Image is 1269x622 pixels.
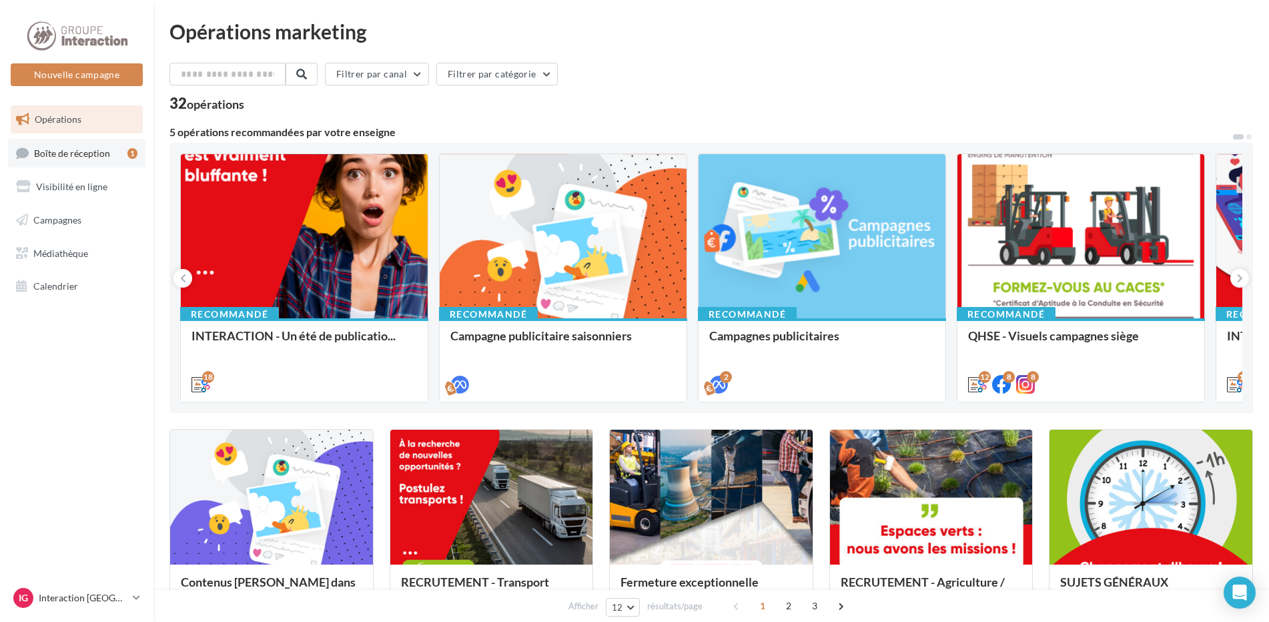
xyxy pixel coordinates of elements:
div: Recommandé [439,307,538,322]
span: 3 [804,595,825,617]
div: 8 [1003,371,1015,383]
button: Nouvelle campagne [11,63,143,86]
button: Filtrer par catégorie [436,63,558,85]
span: 2 [778,595,799,617]
div: Recommandé [698,307,797,322]
a: Campagnes [8,206,145,234]
div: 2 [720,371,732,383]
span: Campagnes [33,214,81,226]
span: IG [19,591,28,605]
span: Fermeture exceptionnelle [620,575,759,589]
div: 18 [202,371,214,383]
span: RECRUTEMENT - Agriculture / Espace... [841,575,1005,603]
span: Opérations [35,113,81,125]
span: Médiathèque [33,247,88,258]
span: Contenus [PERSON_NAME] dans un esprit es... [181,575,356,603]
span: Calendrier [33,280,78,292]
div: Recommandé [957,307,1055,322]
p: Interaction [GEOGRAPHIC_DATA] [39,591,127,605]
span: RECRUTEMENT - Transport [401,575,549,589]
a: IG Interaction [GEOGRAPHIC_DATA] [11,585,143,611]
div: 1 [127,148,137,159]
button: Filtrer par canal [325,63,429,85]
span: Afficher [568,600,598,613]
div: opérations [187,98,244,110]
div: Open Intercom Messenger [1224,577,1256,609]
a: Calendrier [8,272,145,300]
span: QHSE - Visuels campagnes siège [968,328,1139,343]
button: 12 [606,598,640,617]
div: Opérations marketing [169,21,1253,41]
span: Campagne publicitaire saisonniers [450,328,632,343]
a: Visibilité en ligne [8,173,145,201]
span: 12 [612,602,623,613]
span: Boîte de réception [34,147,110,158]
span: INTERACTION - Un été de publicatio... [191,328,396,343]
span: résultats/page [647,600,703,613]
div: 32 [169,96,244,111]
div: 5 opérations recommandées par votre enseigne [169,127,1232,137]
div: 8 [1027,371,1039,383]
div: 12 [1238,371,1250,383]
a: Boîte de réception1 [8,139,145,168]
div: 12 [979,371,991,383]
a: Médiathèque [8,240,145,268]
span: SUJETS GÉNÉRAUX [1060,575,1168,589]
span: 1 [752,595,773,617]
a: Opérations [8,105,145,133]
span: Visibilité en ligne [36,181,107,192]
span: Campagnes publicitaires [709,328,839,343]
div: Recommandé [180,307,279,322]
